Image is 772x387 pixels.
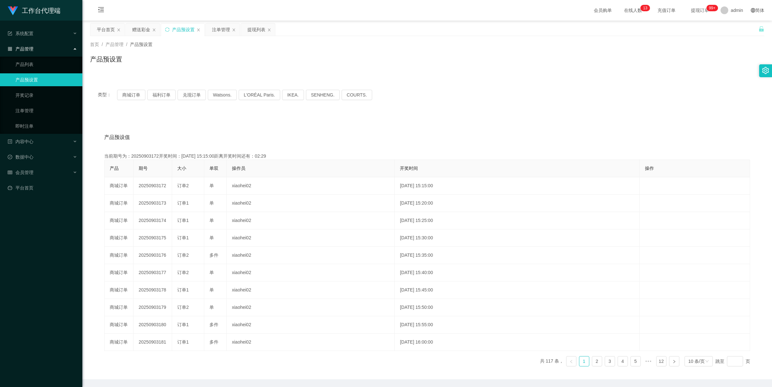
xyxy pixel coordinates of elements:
li: 5 [630,356,641,366]
span: 会员管理 [8,170,33,175]
a: 4 [618,356,628,366]
i: 图标: global [751,8,755,13]
td: xiaohei02 [227,177,395,195]
td: [DATE] 15:35:00 [395,247,640,264]
td: 商城订单 [105,299,133,316]
td: xiaohei02 [227,316,395,334]
a: 即时注单 [15,120,77,133]
div: 平台首页 [97,23,115,36]
span: 单 [209,218,214,223]
td: 商城订单 [105,229,133,247]
i: 图标: close [232,28,236,32]
span: 操作 [645,166,654,171]
td: 20250903179 [133,299,172,316]
li: 1 [579,356,589,366]
button: L'ORÉAL Paris. [239,90,280,100]
a: 注单管理 [15,104,77,117]
td: 商城订单 [105,212,133,229]
li: 上一页 [566,356,576,366]
td: 商城订单 [105,177,133,195]
i: 图标: form [8,31,12,36]
li: 4 [618,356,628,366]
td: [DATE] 15:25:00 [395,212,640,229]
sup: 1059 [706,5,718,11]
span: 充值订单 [654,8,679,13]
div: 当前期号为：20250903172开奖时间：[DATE] 15:15:00距离开奖时间还有：02:29 [104,153,750,160]
td: [DATE] 15:55:00 [395,316,640,334]
span: 订单2 [177,270,189,275]
span: 单 [209,287,214,292]
td: 商城订单 [105,334,133,351]
i: 图标: close [152,28,156,32]
td: 商城订单 [105,195,133,212]
td: xiaohei02 [227,195,395,212]
span: 单双 [209,166,218,171]
div: 提现列表 [247,23,265,36]
span: 开奖时间 [400,166,418,171]
span: 订单2 [177,305,189,310]
i: 图标: profile [8,139,12,144]
div: 赠送彩金 [132,23,150,36]
span: 类型： [98,90,117,100]
i: 图标: table [8,170,12,175]
td: [DATE] 16:00:00 [395,334,640,351]
span: 订单1 [177,200,189,206]
i: 图标: close [267,28,271,32]
td: 商城订单 [105,264,133,281]
span: 订单1 [177,235,189,240]
td: 商城订单 [105,316,133,334]
td: 20250903176 [133,247,172,264]
i: 图标: left [569,360,573,364]
button: 福利订单 [147,90,176,100]
button: SENHENG. [306,90,340,100]
td: xiaohei02 [227,247,395,264]
div: 产品预设置 [172,23,195,36]
span: / [102,42,103,47]
a: 1 [579,356,589,366]
span: 产品预设置 [130,42,152,47]
span: 多件 [209,339,218,345]
td: [DATE] 15:15:00 [395,177,640,195]
span: 订单1 [177,218,189,223]
span: 产品管理 [106,42,124,47]
a: 工作台代理端 [8,8,60,13]
td: 20250903177 [133,264,172,281]
td: 20250903174 [133,212,172,229]
li: 共 117 条， [540,356,564,366]
td: xiaohei02 [227,264,395,281]
span: 多件 [209,322,218,327]
i: 图标: appstore-o [8,47,12,51]
i: 图标: check-circle-o [8,155,12,159]
td: xiaohei02 [227,281,395,299]
td: [DATE] 15:45:00 [395,281,640,299]
td: 20250903178 [133,281,172,299]
span: 操作员 [232,166,245,171]
td: [DATE] 15:20:00 [395,195,640,212]
li: 向后 5 页 [643,356,654,366]
td: 20250903180 [133,316,172,334]
i: 图标: right [672,360,676,364]
span: 产品管理 [8,46,33,51]
span: 产品预设值 [104,134,130,141]
td: [DATE] 15:40:00 [395,264,640,281]
sup: 13 [640,5,650,11]
span: 提现订单 [688,8,712,13]
td: 商城订单 [105,247,133,264]
p: 1 [643,5,645,11]
div: 注单管理 [212,23,230,36]
span: 产品 [110,166,119,171]
button: Watsons. [208,90,237,100]
button: 商城订单 [117,90,145,100]
span: 单 [209,235,214,240]
td: xiaohei02 [227,229,395,247]
span: 首页 [90,42,99,47]
span: 单 [209,305,214,310]
a: 2 [592,356,602,366]
td: 20250903173 [133,195,172,212]
span: 单 [209,270,214,275]
td: 20250903172 [133,177,172,195]
i: 图标: unlock [758,26,764,32]
a: 产品列表 [15,58,77,71]
td: xiaohei02 [227,334,395,351]
i: 图标: close [117,28,121,32]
